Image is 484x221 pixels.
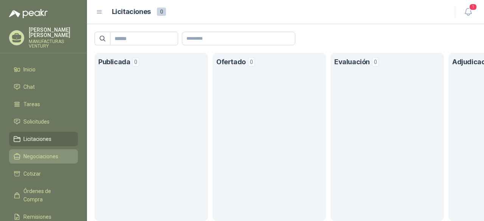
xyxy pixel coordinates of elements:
[23,65,36,74] span: Inicio
[9,97,78,111] a: Tareas
[29,39,78,48] p: MANUFACTURAS VENTURY
[98,57,130,68] h1: Publicada
[23,117,50,126] span: Solicitudes
[461,5,475,19] button: 1
[372,57,379,66] span: 0
[132,57,139,66] span: 0
[157,8,166,16] span: 0
[23,100,40,108] span: Tareas
[9,114,78,129] a: Solicitudes
[23,83,35,91] span: Chat
[23,152,58,161] span: Negociaciones
[9,149,78,164] a: Negociaciones
[9,184,78,207] a: Órdenes de Compra
[23,187,71,204] span: Órdenes de Compra
[112,6,151,17] h1: Licitaciones
[29,27,78,38] p: [PERSON_NAME] [PERSON_NAME]
[23,135,51,143] span: Licitaciones
[9,80,78,94] a: Chat
[9,167,78,181] a: Cotizar
[334,57,370,68] h1: Evaluación
[469,3,477,11] span: 1
[248,57,255,66] span: 0
[23,213,51,221] span: Remisiones
[9,132,78,146] a: Licitaciones
[9,62,78,77] a: Inicio
[9,9,48,18] img: Logo peakr
[23,170,41,178] span: Cotizar
[216,57,246,68] h1: Ofertado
